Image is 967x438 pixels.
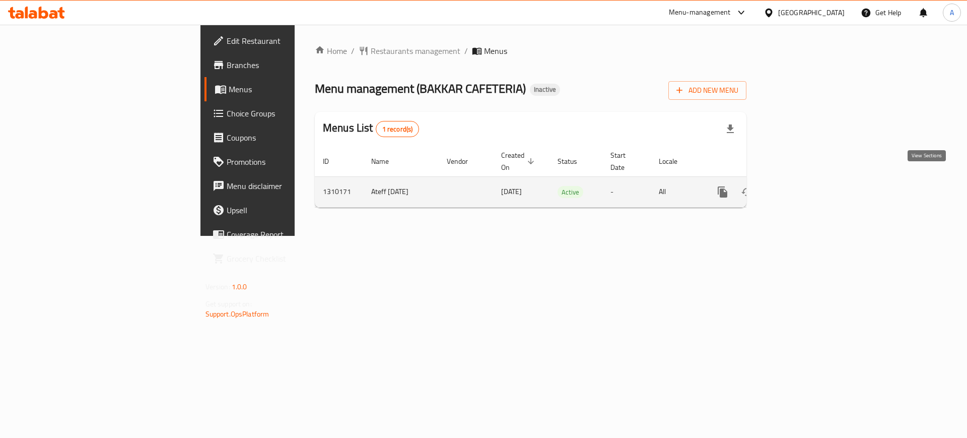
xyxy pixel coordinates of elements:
[558,186,583,198] span: Active
[363,176,439,207] td: Ateff [DATE]
[204,126,362,150] a: Coupons
[204,101,362,126] a: Choice Groups
[227,107,354,119] span: Choice Groups
[205,307,269,321] a: Support.OpsPlatform
[315,77,526,100] span: Menu management ( BAKKAR CAFETERIA )
[205,280,230,293] span: Version:
[323,155,342,167] span: ID
[447,155,481,167] span: Vendor
[359,45,460,57] a: Restaurants management
[703,146,815,177] th: Actions
[204,53,362,77] a: Branches
[323,120,419,137] h2: Menus List
[530,84,560,96] div: Inactive
[204,198,362,222] a: Upsell
[315,45,746,57] nav: breadcrumb
[602,176,651,207] td: -
[227,59,354,71] span: Branches
[501,149,537,173] span: Created On
[227,156,354,168] span: Promotions
[227,132,354,144] span: Coupons
[205,297,252,310] span: Get support on:
[229,83,354,95] span: Menus
[778,7,845,18] div: [GEOGRAPHIC_DATA]
[371,155,402,167] span: Name
[484,45,507,57] span: Menus
[315,146,815,208] table: enhanced table
[718,117,742,141] div: Export file
[204,29,362,53] a: Edit Restaurant
[950,7,954,18] span: A
[204,150,362,174] a: Promotions
[204,77,362,101] a: Menus
[376,124,419,134] span: 1 record(s)
[711,180,735,204] button: more
[530,85,560,94] span: Inactive
[558,155,590,167] span: Status
[668,81,746,100] button: Add New Menu
[204,222,362,246] a: Coverage Report
[659,155,690,167] span: Locale
[204,174,362,198] a: Menu disclaimer
[227,228,354,240] span: Coverage Report
[227,180,354,192] span: Menu disclaimer
[227,35,354,47] span: Edit Restaurant
[651,176,703,207] td: All
[371,45,460,57] span: Restaurants management
[735,180,759,204] button: Change Status
[464,45,468,57] li: /
[669,7,731,19] div: Menu-management
[501,185,522,198] span: [DATE]
[610,149,639,173] span: Start Date
[227,204,354,216] span: Upsell
[676,84,738,97] span: Add New Menu
[376,121,420,137] div: Total records count
[232,280,247,293] span: 1.0.0
[227,253,354,265] span: Grocery Checklist
[204,246,362,271] a: Grocery Checklist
